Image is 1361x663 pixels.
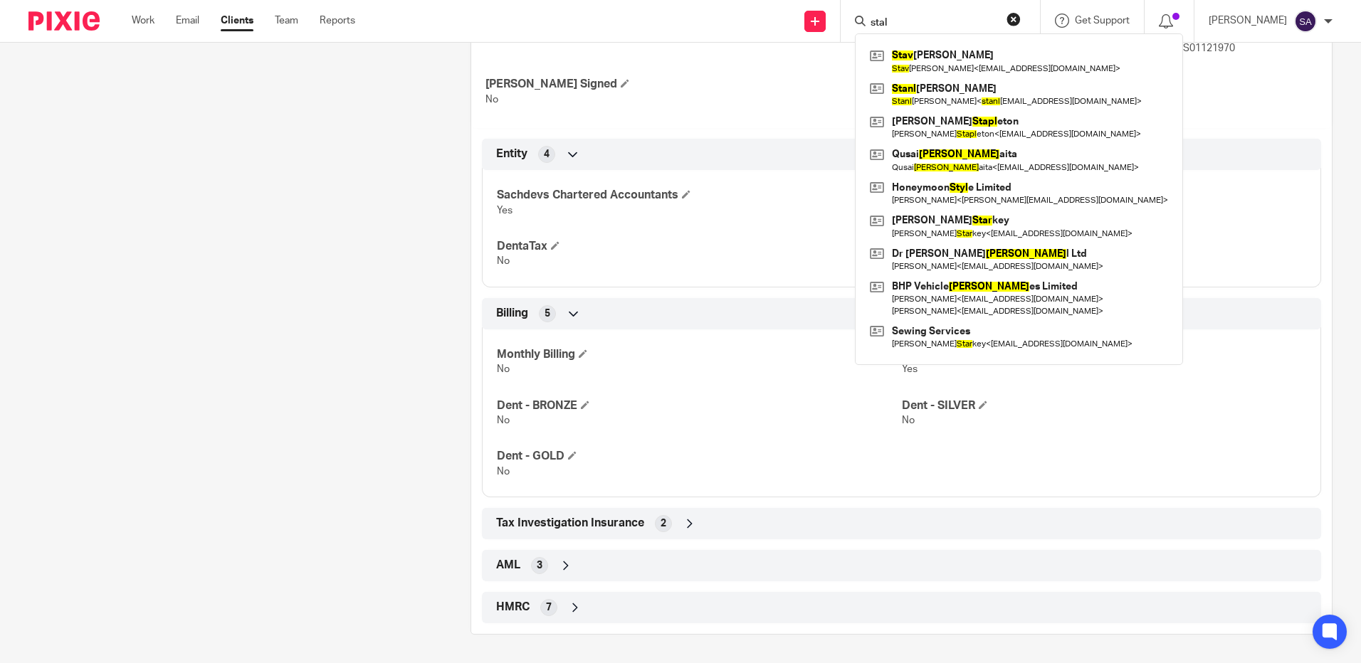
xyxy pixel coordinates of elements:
span: 4 [544,147,550,161]
span: Tax Investigation Insurance [496,516,644,531]
span: No [497,415,510,425]
a: Email [176,14,199,28]
a: Team [275,14,298,28]
a: Work [132,14,154,28]
span: Yes [902,364,918,374]
span: Get Support [1075,16,1130,26]
h4: Dent - GOLD [497,449,901,464]
input: Search [869,17,997,30]
h4: DentaTax [497,239,901,254]
span: No [497,467,510,477]
span: 3 [537,558,542,573]
a: Clients [221,14,253,28]
h4: [PERSON_NAME] Signed [485,77,901,92]
h4: Monthly Billing [497,347,901,362]
span: Yes [497,206,513,216]
img: svg%3E [1294,10,1317,33]
h4: Sachdevs Chartered Accountants [497,188,901,203]
span: Entity [496,147,527,161]
span: No [902,415,915,425]
p: [PERSON_NAME] [1209,14,1287,28]
a: Reports [320,14,355,28]
span: AML [496,558,520,573]
span: 7 [546,600,552,615]
img: Pixie [28,11,100,31]
h4: Dent - BRONZE [497,398,901,413]
span: Billing [496,306,528,321]
span: 2 [661,516,666,531]
button: Clear [1007,12,1021,26]
h4: Dent - SILVER [902,398,1306,413]
span: No [485,95,498,105]
span: 5 [545,307,550,321]
span: No [497,256,510,266]
span: No [497,364,510,374]
span: HMRC [496,600,530,615]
